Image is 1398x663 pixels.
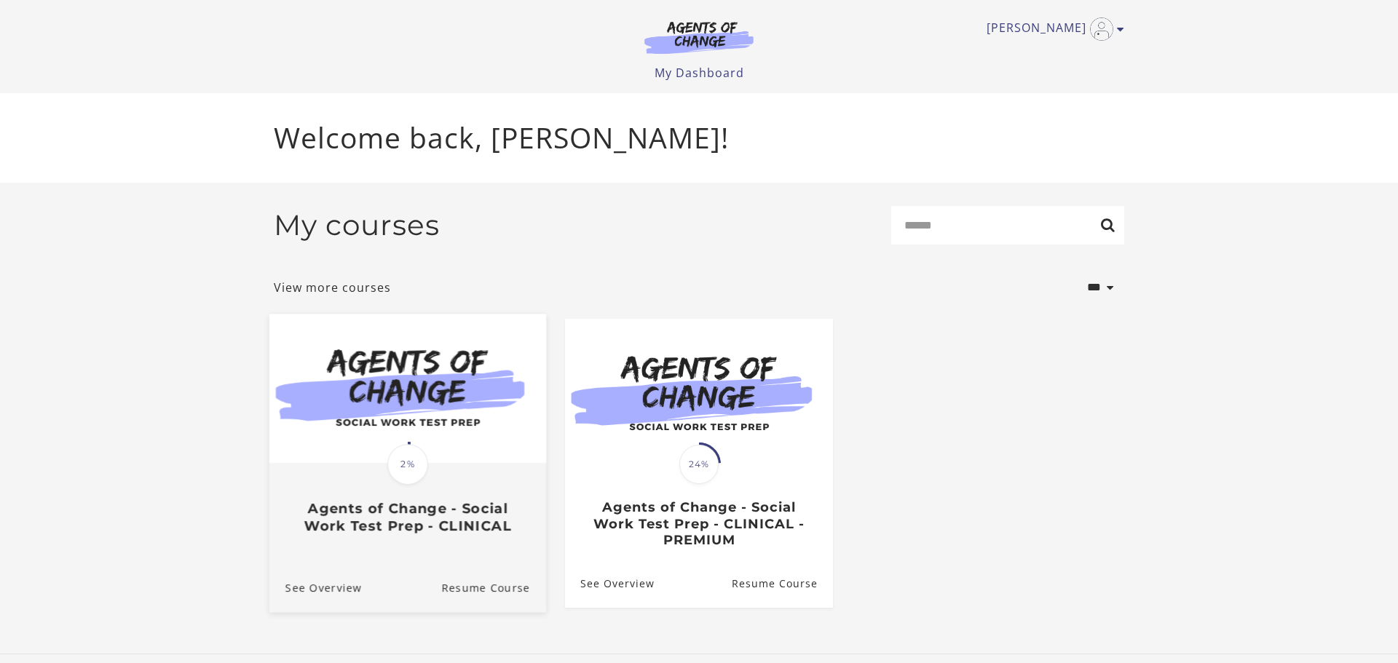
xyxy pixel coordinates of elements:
[987,17,1117,41] a: Toggle menu
[565,560,655,607] a: Agents of Change - Social Work Test Prep - CLINICAL - PREMIUM: See Overview
[269,563,362,611] a: Agents of Change - Social Work Test Prep - CLINICAL: See Overview
[732,560,833,607] a: Agents of Change - Social Work Test Prep - CLINICAL - PREMIUM: Resume Course
[274,116,1124,159] p: Welcome back, [PERSON_NAME]!
[629,20,769,54] img: Agents of Change Logo
[679,445,719,484] span: 24%
[441,563,546,611] a: Agents of Change - Social Work Test Prep - CLINICAL: Resume Course
[274,208,440,242] h2: My courses
[285,500,530,533] h3: Agents of Change - Social Work Test Prep - CLINICAL
[387,444,428,485] span: 2%
[274,279,391,296] a: View more courses
[580,499,817,549] h3: Agents of Change - Social Work Test Prep - CLINICAL - PREMIUM
[655,65,744,81] a: My Dashboard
